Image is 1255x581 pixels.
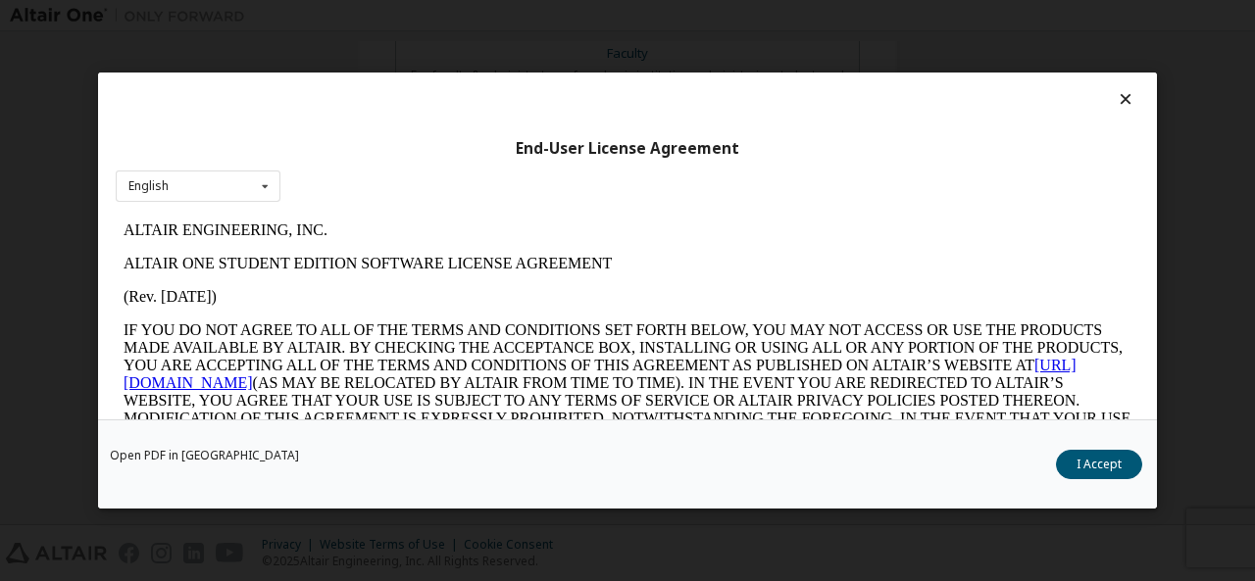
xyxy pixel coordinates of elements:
a: [URL][DOMAIN_NAME] [8,143,961,177]
div: End-User License Agreement [116,139,1139,159]
p: ALTAIR ENGINEERING, INC. [8,8,1016,25]
p: (Rev. [DATE]) [8,74,1016,92]
p: IF YOU DO NOT AGREE TO ALL OF THE TERMS AND CONDITIONS SET FORTH BELOW, YOU MAY NOT ACCESS OR USE... [8,108,1016,249]
a: Open PDF in [GEOGRAPHIC_DATA] [110,450,299,461]
p: ALTAIR ONE STUDENT EDITION SOFTWARE LICENSE AGREEMENT [8,41,1016,59]
div: English [128,180,169,192]
button: I Accept [1056,450,1142,479]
